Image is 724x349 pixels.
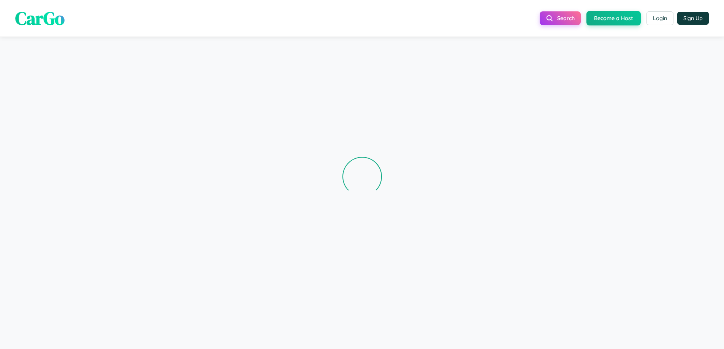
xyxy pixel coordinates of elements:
[15,6,65,31] span: CarGo
[646,11,673,25] button: Login
[557,15,575,22] span: Search
[677,12,709,25] button: Sign Up
[540,11,581,25] button: Search
[586,11,641,25] button: Become a Host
